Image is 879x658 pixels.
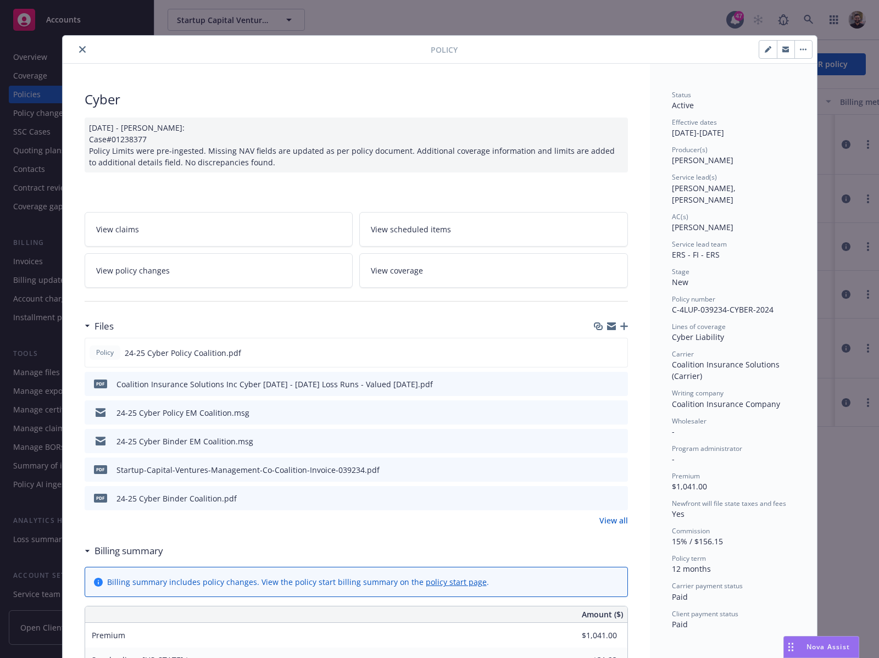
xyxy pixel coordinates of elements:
[672,183,738,205] span: [PERSON_NAME], [PERSON_NAME]
[116,436,253,447] div: 24-25 Cyber Binder EM Coalition.msg
[552,627,624,644] input: 0.00
[672,239,727,249] span: Service lead team
[672,564,711,574] span: 12 months
[672,222,733,232] span: [PERSON_NAME]
[614,378,624,390] button: preview file
[672,100,694,110] span: Active
[85,253,353,288] a: View policy changes
[94,319,114,333] h3: Files
[116,493,237,504] div: 24-25 Cyber Binder Coalition.pdf
[672,499,786,508] span: Newfront will file state taxes and fees
[672,581,743,590] span: Carrier payment status
[359,212,628,247] a: View scheduled items
[596,464,605,476] button: download file
[371,224,451,235] span: View scheduled items
[672,388,724,398] span: Writing company
[92,630,125,640] span: Premium
[672,118,795,138] div: [DATE] - [DATE]
[672,471,700,481] span: Premium
[672,172,717,182] span: Service lead(s)
[672,322,726,331] span: Lines of coverage
[371,265,423,276] span: View coverage
[672,267,689,276] span: Stage
[614,464,624,476] button: preview file
[672,619,688,629] span: Paid
[672,332,724,342] span: Cyber Liability
[672,212,688,221] span: AC(s)
[596,407,605,419] button: download file
[613,347,623,359] button: preview file
[94,380,107,388] span: pdf
[672,454,675,464] span: -
[116,407,249,419] div: 24-25 Cyber Policy EM Coalition.msg
[783,636,859,658] button: Nova Assist
[596,347,604,359] button: download file
[672,399,780,409] span: Coalition Insurance Company
[672,509,685,519] span: Yes
[431,44,458,55] span: Policy
[672,155,733,165] span: [PERSON_NAME]
[426,577,487,587] a: policy start page
[672,294,715,304] span: Policy number
[672,349,694,359] span: Carrier
[672,592,688,602] span: Paid
[96,224,139,235] span: View claims
[672,249,720,260] span: ERS - FI - ERS
[672,90,691,99] span: Status
[582,609,623,620] span: Amount ($)
[85,118,628,172] div: [DATE] - [PERSON_NAME]: Case#01238377 Policy Limits were pre-ingested. Missing NAV fields are upd...
[806,642,850,651] span: Nova Assist
[125,347,241,359] span: 24-25 Cyber Policy Coalition.pdf
[85,319,114,333] div: Files
[672,554,706,563] span: Policy term
[784,637,798,657] div: Drag to move
[107,576,489,588] div: Billing summary includes policy changes. View the policy start billing summary on the .
[614,493,624,504] button: preview file
[672,609,738,618] span: Client payment status
[85,544,163,558] div: Billing summary
[672,304,774,315] span: C-4LUP-039234-CYBER-2024
[94,544,163,558] h3: Billing summary
[614,407,624,419] button: preview file
[96,265,170,276] span: View policy changes
[672,416,706,426] span: Wholesaler
[672,444,742,453] span: Program administrator
[116,464,380,476] div: Startup-Capital-Ventures-Management-Co-Coalition-Invoice-039234.pdf
[672,145,708,154] span: Producer(s)
[672,277,688,287] span: New
[672,359,782,381] span: Coalition Insurance Solutions (Carrier)
[116,378,433,390] div: Coalition Insurance Solutions Inc Cyber [DATE] - [DATE] Loss Runs - Valued [DATE].pdf
[94,494,107,502] span: pdf
[596,378,605,390] button: download file
[672,526,710,536] span: Commission
[596,493,605,504] button: download file
[94,348,116,358] span: Policy
[94,465,107,473] span: pdf
[76,43,89,56] button: close
[85,90,628,109] div: Cyber
[359,253,628,288] a: View coverage
[672,118,717,127] span: Effective dates
[596,436,605,447] button: download file
[672,426,675,437] span: -
[599,515,628,526] a: View all
[85,212,353,247] a: View claims
[672,481,707,492] span: $1,041.00
[672,536,723,547] span: 15% / $156.15
[614,436,624,447] button: preview file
